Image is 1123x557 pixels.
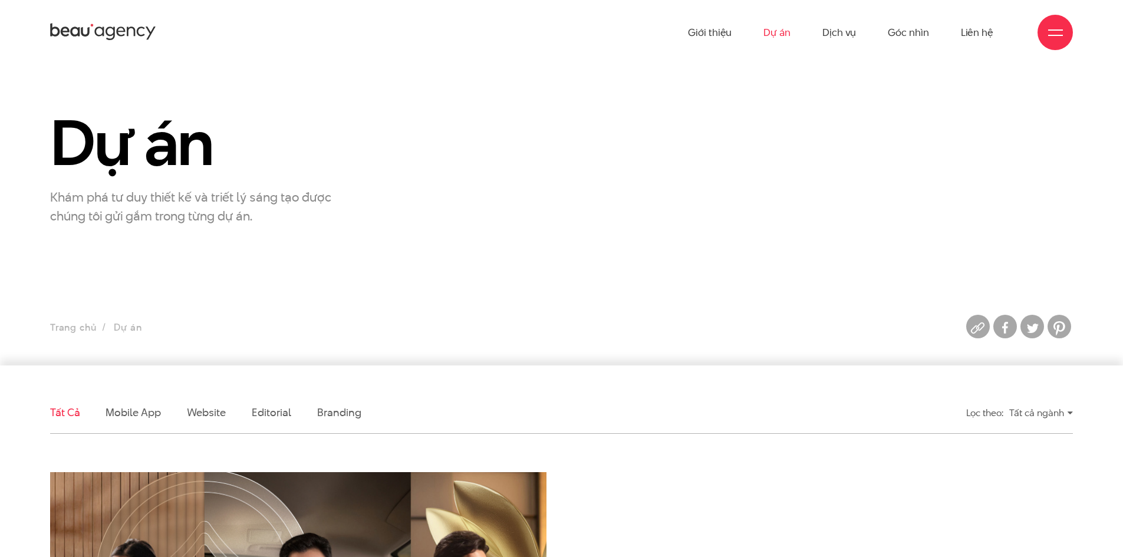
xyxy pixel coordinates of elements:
a: Tất cả [50,405,80,420]
a: Branding [317,405,361,420]
div: Tất cả ngành [1009,403,1073,423]
a: Trang chủ [50,321,96,334]
a: Editorial [252,405,291,420]
a: Website [187,405,226,420]
a: Mobile app [106,405,160,420]
h1: Dự án [50,109,371,177]
p: Khám phá tư duy thiết kế và triết lý sáng tạo được chúng tôi gửi gắm trong từng dự án. [50,187,345,225]
div: Lọc theo: [966,403,1003,423]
